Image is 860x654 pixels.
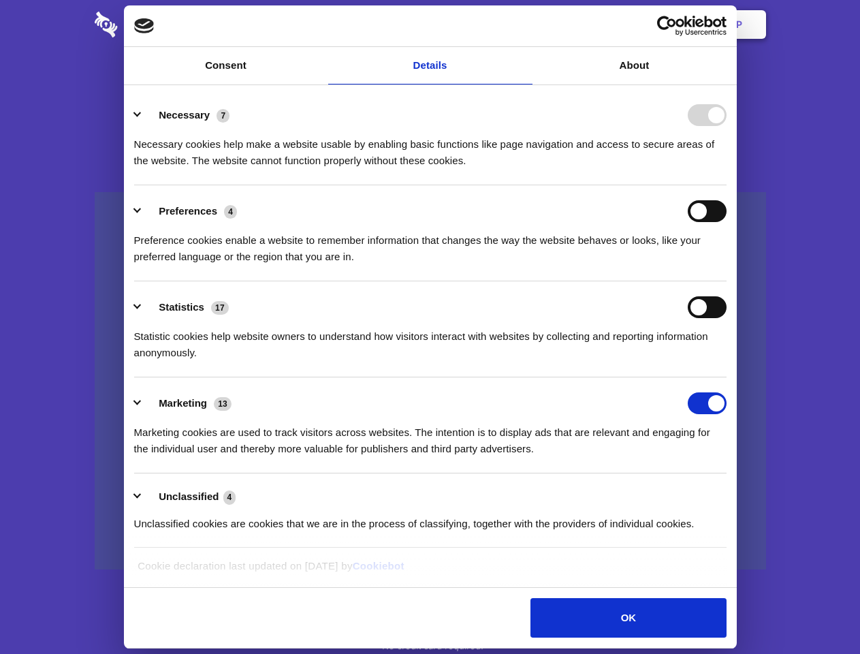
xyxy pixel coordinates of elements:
a: About [532,47,737,84]
button: Marketing (13) [134,392,240,414]
div: Necessary cookies help make a website usable by enabling basic functions like page navigation and... [134,126,727,169]
button: Unclassified (4) [134,488,244,505]
img: logo [134,18,155,33]
label: Statistics [159,301,204,313]
label: Preferences [159,205,217,217]
a: Contact [552,3,615,46]
span: 13 [214,397,232,411]
img: logo-wordmark-white-trans-d4663122ce5f474addd5e946df7df03e33cb6a1c49d2221995e7729f52c070b2.svg [95,12,211,37]
a: Usercentrics Cookiebot - opens in a new window [607,16,727,36]
a: Details [328,47,532,84]
a: Pricing [400,3,459,46]
label: Marketing [159,397,207,409]
h1: Eliminate Slack Data Loss. [95,61,766,110]
div: Statistic cookies help website owners to understand how visitors interact with websites by collec... [134,318,727,361]
a: Login [618,3,677,46]
div: Preference cookies enable a website to remember information that changes the way the website beha... [134,222,727,265]
span: 7 [217,109,229,123]
button: Statistics (17) [134,296,238,318]
iframe: Drift Widget Chat Controller [792,586,844,638]
span: 4 [224,205,237,219]
button: OK [530,598,726,638]
a: Wistia video thumbnail [95,192,766,570]
div: Marketing cookies are used to track visitors across websites. The intention is to display ads tha... [134,414,727,457]
a: Consent [124,47,328,84]
span: 4 [223,490,236,504]
div: Cookie declaration last updated on [DATE] by [127,558,733,585]
h4: Auto-redaction of sensitive data, encrypted data sharing and self-destructing private chats. Shar... [95,124,766,169]
div: Unclassified cookies are cookies that we are in the process of classifying, together with the pro... [134,505,727,532]
span: 17 [211,301,229,315]
button: Necessary (7) [134,104,238,126]
button: Preferences (4) [134,200,246,222]
label: Necessary [159,109,210,121]
a: Cookiebot [353,560,404,572]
